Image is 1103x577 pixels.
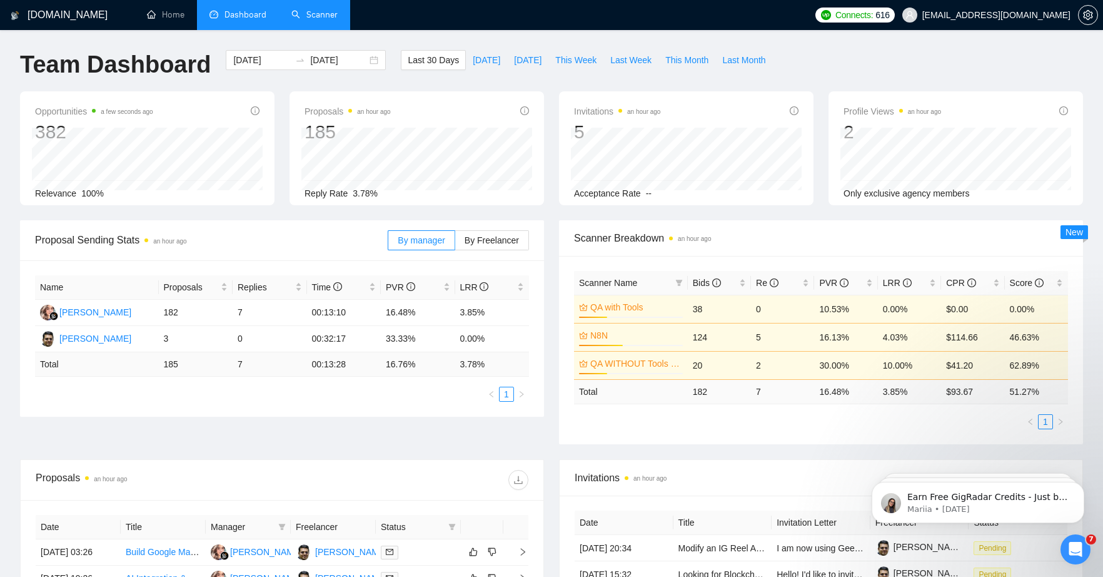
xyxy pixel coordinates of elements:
th: Title [121,515,206,539]
span: dashboard [209,10,218,19]
th: Replies [233,275,307,300]
div: [PERSON_NAME] [59,305,131,319]
img: gigradar-bm.png [220,551,229,560]
td: 00:13:28 [307,352,381,377]
span: Last 30 Days [408,53,459,67]
th: Manager [206,515,291,539]
span: crown [579,331,588,340]
th: Proposals [159,275,233,300]
time: an hour ago [908,108,941,115]
time: an hour ago [678,235,711,242]
td: 10.00% [878,351,941,379]
th: Name [35,275,159,300]
li: Next Page [1053,414,1068,429]
button: download [508,470,528,490]
td: $0.00 [941,295,1004,323]
span: Proposals [164,280,219,294]
td: 124 [688,323,751,351]
span: This Month [665,53,708,67]
span: Invitations [574,104,660,119]
time: an hour ago [153,238,186,245]
span: filter [278,523,286,531]
span: filter [675,279,683,287]
span: info-circle [712,278,721,287]
td: 33.33% [381,326,455,352]
span: PVR [819,278,849,288]
span: Time [312,282,342,292]
span: Scanner Breakdown [574,230,1068,246]
td: 3.78 % [455,352,530,377]
span: -- [646,188,652,198]
div: [PERSON_NAME] [315,545,387,559]
span: LRR [460,282,489,292]
img: c1iKeaDyC9pHXJQXmUk0g40TM3sE0rMXz21osXO1jjsCb16zoZlqDQBQw1TD_b2kFE [875,540,891,556]
button: right [514,387,529,402]
button: left [1023,414,1038,429]
span: Replies [238,280,293,294]
iframe: Intercom live chat [1060,534,1090,564]
span: Manager [211,520,273,534]
td: 3.85 % [878,379,941,404]
div: [PERSON_NAME] [59,332,131,345]
td: 0 [233,326,307,352]
iframe: Intercom notifications message [853,456,1103,543]
span: CPR [946,278,975,288]
div: 2 [844,120,941,144]
span: Profile Views [844,104,941,119]
td: 46.63% [1005,323,1068,351]
span: Last Month [722,53,765,67]
td: 00:32:17 [307,326,381,352]
span: info-circle [903,278,912,287]
a: Modify an IG Reel Automation Posting Script to a IG Post Automation Script [678,543,971,553]
td: 7 [233,352,307,377]
div: 185 [305,120,391,144]
li: Next Page [514,387,529,402]
button: Last Week [603,50,658,70]
span: 3.78% [353,188,378,198]
span: Last Week [610,53,652,67]
img: gigradar-bm.png [49,312,58,320]
span: 7 [1086,534,1096,544]
img: AS [40,305,56,320]
th: Date [36,515,121,539]
span: Invitations [575,470,1067,486]
div: [PERSON_NAME] [230,545,302,559]
span: info-circle [520,106,529,115]
td: 182 [688,379,751,404]
td: 16.13% [814,323,877,351]
span: Scanner Name [579,278,637,288]
button: right [1053,414,1068,429]
td: 16.76 % [381,352,455,377]
td: Modify an IG Reel Automation Posting Script to a IG Post Automation Script [673,535,772,561]
td: 16.48% [381,300,455,326]
span: user [905,11,914,19]
span: [DATE] [514,53,541,67]
h1: Team Dashboard [20,50,211,79]
td: 4.03% [878,323,941,351]
span: like [469,547,478,557]
span: Opportunities [35,104,153,119]
td: 3.85% [455,300,530,326]
img: PB [296,544,311,560]
button: left [484,387,499,402]
td: 2 [751,351,814,379]
a: PB[PERSON_NAME] [296,546,387,556]
time: an hour ago [94,476,127,483]
span: info-circle [770,278,778,287]
a: 1 [1039,415,1052,429]
input: End date [310,53,367,67]
th: Invitation Letter [772,511,870,535]
td: 10.53% [814,295,877,323]
li: 1 [1038,414,1053,429]
td: [DATE] 20:34 [575,535,673,561]
td: Total [35,352,159,377]
li: Previous Page [484,387,499,402]
td: $ 93.67 [941,379,1004,404]
td: 182 [159,300,233,326]
span: info-circle [251,106,259,115]
td: 7 [751,379,814,404]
